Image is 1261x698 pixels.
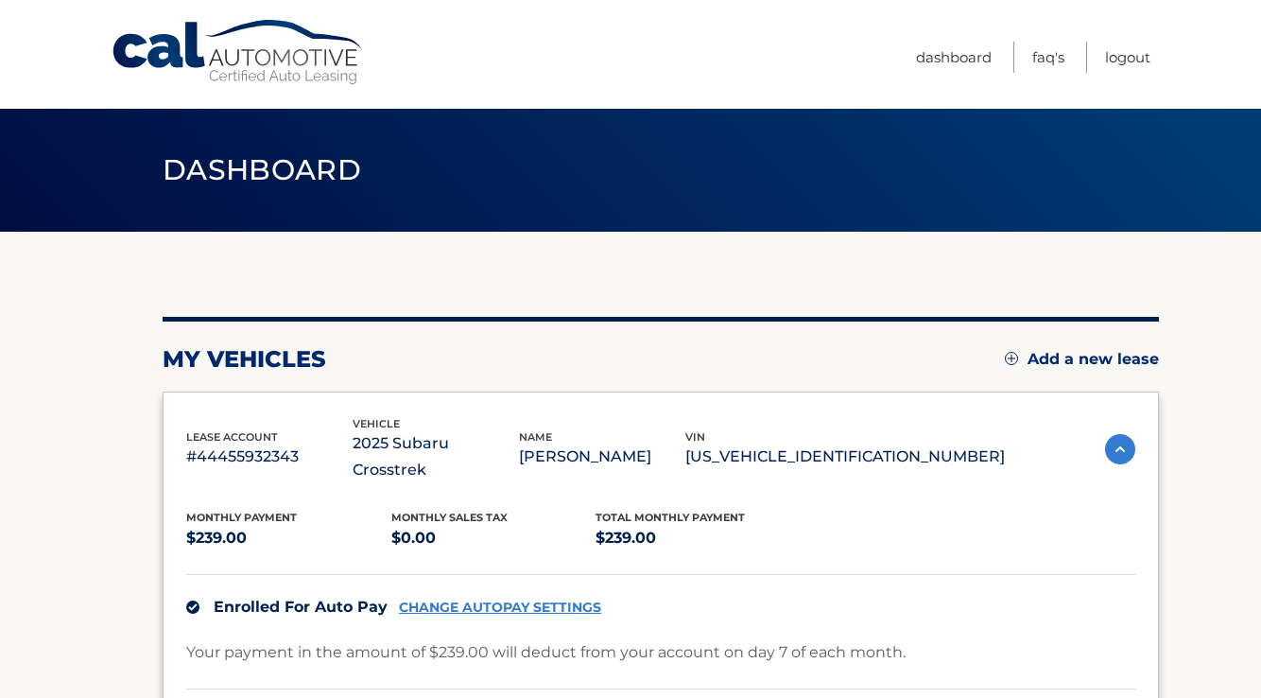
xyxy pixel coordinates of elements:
a: CHANGE AUTOPAY SETTINGS [399,600,601,616]
p: $239.00 [186,525,391,551]
a: Cal Automotive [111,19,366,86]
span: Total Monthly Payment [596,511,745,524]
img: add.svg [1005,352,1018,365]
p: $0.00 [391,525,596,551]
img: accordion-active.svg [1105,434,1135,464]
p: Your payment in the amount of $239.00 will deduct from your account on day 7 of each month. [186,639,906,666]
h2: my vehicles [163,345,326,374]
span: Enrolled For Auto Pay [214,598,388,616]
a: Logout [1105,42,1150,73]
span: vehicle [353,417,400,430]
span: Dashboard [163,152,361,187]
a: Add a new lease [1005,350,1159,369]
span: Monthly sales Tax [391,511,508,524]
span: vin [685,430,705,444]
a: Dashboard [916,42,992,73]
p: $239.00 [596,525,801,551]
span: lease account [186,430,278,444]
p: #44455932343 [186,444,353,470]
p: [US_VEHICLE_IDENTIFICATION_NUMBER] [685,444,1005,470]
p: [PERSON_NAME] [519,444,685,470]
span: Monthly Payment [186,511,297,524]
img: check.svg [186,601,199,614]
span: name [519,430,552,444]
p: 2025 Subaru Crosstrek [353,430,519,483]
a: FAQ's [1032,42,1064,73]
